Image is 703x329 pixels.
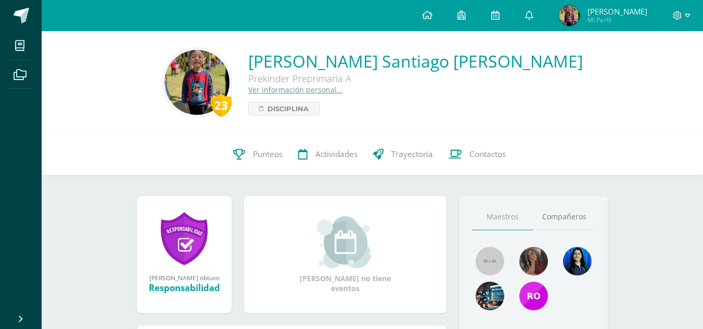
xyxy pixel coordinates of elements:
[391,149,433,160] span: Trayectoria
[147,273,221,282] div: [PERSON_NAME] obtuvo
[248,72,560,85] div: Prekinder Preprimaria A
[559,5,580,26] img: 54661874512d3b352df62aa2c84c13fc.png
[315,149,357,160] span: Actividades
[587,16,647,24] span: Mi Perfil
[225,134,290,175] a: Punteos
[365,134,441,175] a: Trayectoria
[290,134,365,175] a: Actividades
[533,204,595,230] a: Compañeros
[147,282,221,294] div: Responsabilidad
[476,282,504,310] img: 855e41caca19997153bb2d8696b63df4.png
[469,149,506,160] span: Contactos
[587,6,647,17] span: [PERSON_NAME]
[248,85,343,95] a: Ver información personal...
[317,216,374,268] img: event_small.png
[476,247,504,275] img: 55x55
[563,247,592,275] img: a09ad8bbb6338c18c3dbec4a42e81e84.png
[472,204,533,230] a: Maestros
[441,134,514,175] a: Contactos
[248,50,583,72] a: [PERSON_NAME] Santiago [PERSON_NAME]
[211,93,232,117] div: 23
[519,247,548,275] img: 37fe3ee38833a6adb74bf76fd42a3bf6.png
[253,149,283,160] span: Punteos
[164,50,229,115] img: c8b34d750661d411b405f83bd8e0fe71.png
[519,282,548,310] img: 6719bbf75b935729a37398d1bd0b0711.png
[293,216,398,293] div: [PERSON_NAME] no tiene eventos
[248,102,319,115] a: Disciplina
[267,102,309,115] span: Disciplina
